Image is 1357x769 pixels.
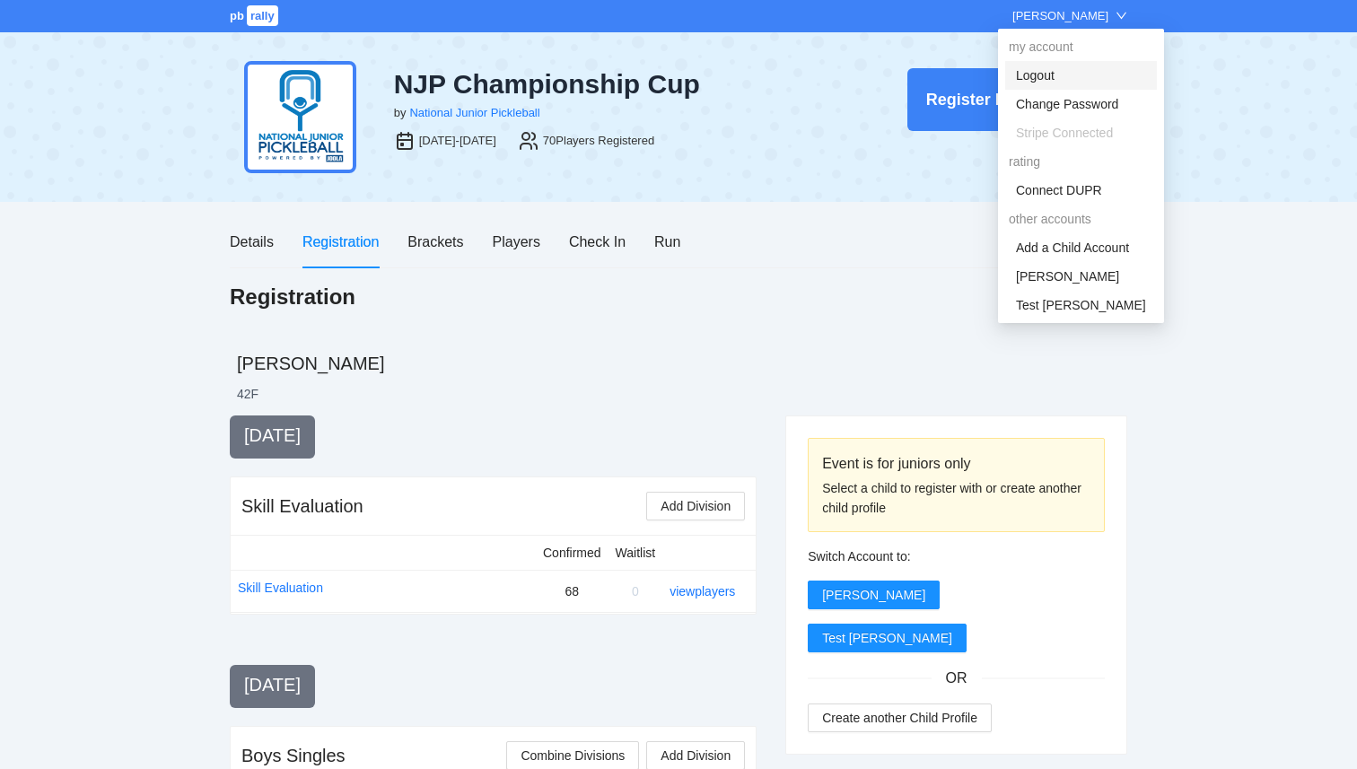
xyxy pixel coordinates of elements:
[907,68,1048,131] button: Register Now
[241,743,346,768] div: Boys Singles
[394,68,814,100] div: NJP Championship Cup
[230,9,244,22] span: pb
[244,61,356,173] img: njp-logo2.png
[536,570,608,612] td: 68
[998,205,1164,233] div: other accounts
[1016,68,1055,83] a: Logout
[822,708,977,728] span: Create another Child Profile
[998,32,1164,61] div: my account
[521,746,625,765] span: Combine Divisions
[543,543,601,563] div: Confirmed
[230,283,355,311] h1: Registration
[493,231,540,253] div: Players
[419,132,496,150] div: [DATE]-[DATE]
[822,585,925,605] span: [PERSON_NAME]
[932,667,982,689] span: OR
[670,584,735,599] a: view players
[1116,10,1127,22] span: down
[822,452,1090,475] div: Event is for juniors only
[1012,7,1108,25] div: [PERSON_NAME]
[1016,183,1102,197] a: Connect DUPR
[230,9,281,22] a: pbrally
[237,385,258,403] li: 42 F
[661,496,731,516] span: Add Division
[808,581,940,609] button: [PERSON_NAME]
[543,132,654,150] div: 70 Players Registered
[808,546,1105,566] div: Switch Account to:
[238,578,323,598] a: Skill Evaluation
[244,675,301,695] span: [DATE]
[241,494,363,519] div: Skill Evaluation
[1016,97,1118,111] a: Change Password
[822,478,1090,518] div: Select a child to register with or create another child profile
[244,425,301,445] span: [DATE]
[1016,240,1129,255] a: Add a Child Account
[822,628,952,648] span: Test [PERSON_NAME]
[1016,269,1119,284] a: [PERSON_NAME]
[1016,298,1146,312] a: Test [PERSON_NAME]
[1016,123,1146,143] span: Stripe Connected
[407,231,463,253] div: Brackets
[654,231,680,253] div: Run
[409,106,539,119] a: National Junior Pickleball
[230,231,274,253] div: Details
[808,624,967,652] button: Test [PERSON_NAME]
[632,584,639,599] span: 0
[661,746,731,765] span: Add Division
[808,703,992,732] button: Create another Child Profile
[247,5,278,26] span: rally
[394,104,407,122] div: by
[646,492,745,520] button: Add Division
[998,147,1164,176] div: rating
[237,351,1127,376] h2: [PERSON_NAME]
[302,231,379,253] div: Registration
[616,543,656,563] div: Waitlist
[569,231,626,253] div: Check In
